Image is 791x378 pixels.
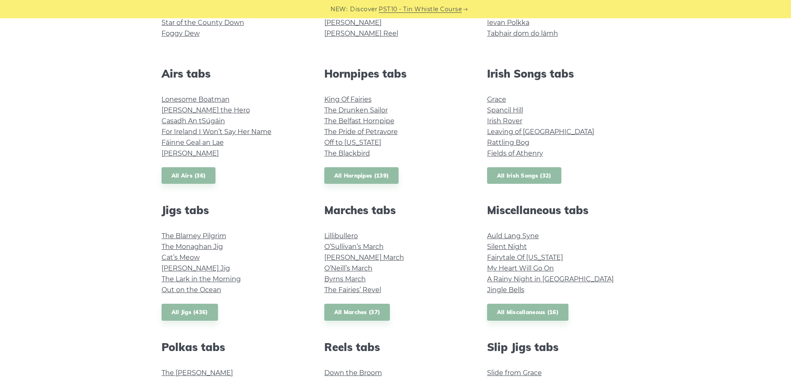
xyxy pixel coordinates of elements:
a: The Blackbird [324,149,370,157]
a: Cat’s Meow [162,254,200,261]
a: A Rainy Night in [GEOGRAPHIC_DATA] [487,275,614,283]
a: All Irish Songs (32) [487,167,561,184]
a: Slide from Grace [487,369,542,377]
a: [PERSON_NAME] Reel [324,29,398,37]
a: The Lark in the Morning [162,275,241,283]
a: Jingle Bells [487,286,524,294]
a: [PERSON_NAME] [162,149,219,157]
a: Rattling Bog [487,139,529,146]
a: Down the Broom [324,369,382,377]
a: Lonesome Boatman [162,95,230,103]
a: Auld Lang Syne [487,232,539,240]
h2: Miscellaneous tabs [487,204,630,217]
a: The Fairies’ Revel [324,286,381,294]
a: Lillibullero [324,232,358,240]
a: Irish Rover [487,117,522,125]
a: Star of the County Down [162,19,244,27]
span: Discover [350,5,377,14]
h2: Jigs tabs [162,204,304,217]
a: The Drunken Sailor [324,106,388,114]
a: Fairytale Of [US_STATE] [487,254,563,261]
a: O’Sullivan’s March [324,243,384,251]
a: The Pride of Petravore [324,128,398,136]
a: Off to [US_STATE] [324,139,381,146]
a: [PERSON_NAME] March [324,254,404,261]
span: NEW: [331,5,348,14]
a: [PERSON_NAME] Jig [162,264,230,272]
a: The Blarney Pilgrim [162,232,226,240]
a: The [PERSON_NAME] [162,369,233,377]
a: The Belfast Hornpipe [324,117,394,125]
a: Silent Night [487,243,527,251]
a: The Monaghan Jig [162,243,223,251]
h2: Marches tabs [324,204,467,217]
a: All Marches (37) [324,304,390,321]
a: Byrns March [324,275,366,283]
a: All Airs (36) [162,167,216,184]
a: All Hornpipes (139) [324,167,399,184]
h2: Irish Songs tabs [487,67,630,80]
a: [PERSON_NAME] [324,19,382,27]
h2: Airs tabs [162,67,304,80]
a: Foggy Dew [162,29,200,37]
a: All Miscellaneous (16) [487,304,569,321]
a: Ievan Polkka [487,19,529,27]
a: Leaving of [GEOGRAPHIC_DATA] [487,128,594,136]
a: King Of Fairies [324,95,372,103]
a: O’Neill’s March [324,264,372,272]
a: Spancil Hill [487,106,523,114]
a: PST10 - Tin Whistle Course [379,5,462,14]
h2: Hornpipes tabs [324,67,467,80]
a: For Ireland I Won’t Say Her Name [162,128,272,136]
a: Tabhair dom do lámh [487,29,558,37]
h2: Polkas tabs [162,341,304,354]
a: [PERSON_NAME] the Hero [162,106,250,114]
a: Fáinne Geal an Lae [162,139,224,146]
a: Fields of Athenry [487,149,543,157]
a: Casadh An tSúgáin [162,117,225,125]
a: All Jigs (436) [162,304,218,321]
a: Grace [487,95,506,103]
a: My Heart Will Go On [487,264,554,272]
h2: Reels tabs [324,341,467,354]
a: Out on the Ocean [162,286,221,294]
h2: Slip Jigs tabs [487,341,630,354]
